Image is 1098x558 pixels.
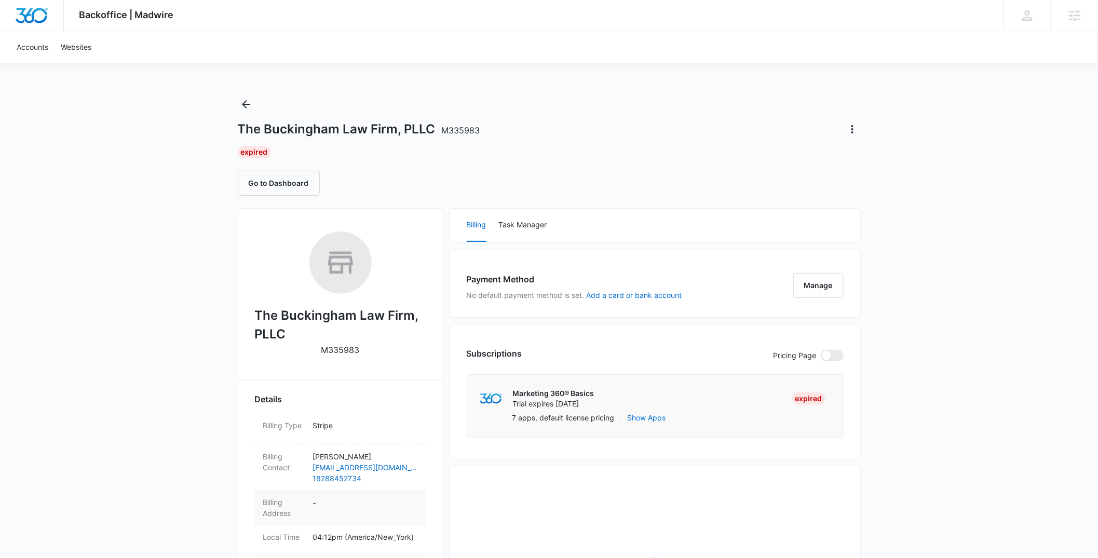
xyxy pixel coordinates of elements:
[467,347,522,360] h3: Subscriptions
[628,412,666,423] button: Show Apps
[313,473,418,484] a: 18288452734
[10,31,55,63] a: Accounts
[263,532,305,542] dt: Local Time
[255,445,426,491] div: Billing Contact[PERSON_NAME][EMAIL_ADDRESS][DOMAIN_NAME]18288452734
[238,121,480,137] h1: The Buckingham Law Firm, PLLC
[792,392,825,405] div: Expired
[844,121,861,138] button: Actions
[499,209,547,242] button: Task Manager
[238,146,271,158] div: Expired
[263,451,305,473] dt: Billing Contact
[255,491,426,525] div: Billing Address-
[263,420,305,431] dt: Billing Type
[513,388,594,399] p: Marketing 360® Basics
[793,273,844,298] button: Manage
[467,273,682,285] h3: Payment Method
[238,96,254,113] button: Back
[255,393,282,405] span: Details
[480,393,502,404] img: marketing360Logo
[321,344,360,356] p: M335983
[587,292,682,299] button: Add a card or bank account
[263,497,305,519] dt: Billing Address
[513,399,594,409] p: Trial expires [DATE]
[313,532,418,542] p: 04:12pm ( America/New_York )
[774,350,817,361] p: Pricing Page
[255,414,426,445] div: Billing TypeStripe
[55,31,98,63] a: Websites
[313,497,418,519] dd: -
[512,412,615,423] p: 7 apps, default license pricing
[442,125,480,135] span: M335983
[467,209,486,242] button: Billing
[313,451,418,462] p: [PERSON_NAME]
[255,306,426,344] h2: The Buckingham Law Firm, PLLC
[467,290,682,301] p: No default payment method is set.
[238,171,320,196] button: Go to Dashboard
[255,525,426,556] div: Local Time04:12pm (America/New_York)
[313,420,418,431] p: Stripe
[79,9,174,20] span: Backoffice | Madwire
[313,462,418,473] a: [EMAIL_ADDRESS][DOMAIN_NAME]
